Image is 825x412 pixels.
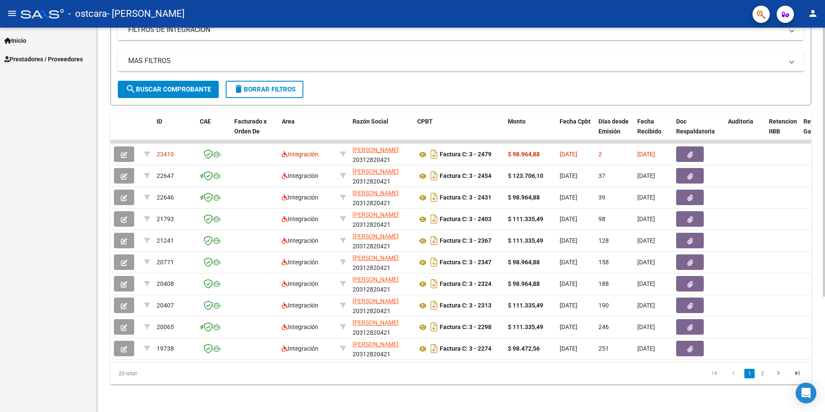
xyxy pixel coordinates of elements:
[110,363,249,384] div: 20 total
[282,323,318,330] span: Integración
[157,151,174,158] span: 23410
[353,298,399,304] span: [PERSON_NAME]
[556,112,595,150] datatable-header-cell: Fecha Cpbt
[282,259,318,266] span: Integración
[676,118,715,135] span: Doc Respaldatoria
[598,216,605,222] span: 98
[440,324,491,331] strong: Factura C: 3 - 2298
[118,19,804,40] mat-expansion-panel-header: FILTROS DE INTEGRACION
[440,259,491,266] strong: Factura C: 3 - 2347
[560,280,577,287] span: [DATE]
[282,280,318,287] span: Integración
[428,147,440,161] i: Descargar documento
[440,194,491,201] strong: Factura C: 3 - 2431
[508,323,543,330] strong: $ 111.335,49
[118,81,219,98] button: Buscar Comprobante
[353,233,399,240] span: [PERSON_NAME]
[234,118,267,135] span: Facturado x Orden De
[428,320,440,334] i: Descargar documento
[724,112,765,150] datatable-header-cell: Auditoria
[282,151,318,158] span: Integración
[353,167,410,185] div: 20312820421
[765,112,800,150] datatable-header-cell: Retencion IIBB
[560,151,577,158] span: [DATE]
[282,302,318,309] span: Integración
[349,112,414,150] datatable-header-cell: Razón Social
[508,302,543,309] strong: $ 111.335,49
[560,345,577,352] span: [DATE]
[157,118,162,125] span: ID
[725,369,742,378] a: go to previous page
[428,255,440,269] i: Descargar documento
[808,8,818,19] mat-icon: person
[428,190,440,204] i: Descargar documento
[637,151,655,158] span: [DATE]
[353,211,399,218] span: [PERSON_NAME]
[560,172,577,179] span: [DATE]
[282,237,318,244] span: Integración
[440,216,491,223] strong: Factura C: 3 - 2403
[598,118,629,135] span: Días desde Emisión
[598,345,609,352] span: 251
[440,173,491,180] strong: Factura C: 3 - 2454
[118,51,804,71] mat-expansion-panel-header: MAS FILTROS
[637,172,655,179] span: [DATE]
[428,212,440,226] i: Descargar documento
[353,339,410,358] div: 20312820421
[598,302,609,309] span: 190
[598,194,605,201] span: 39
[282,216,318,222] span: Integración
[634,112,673,150] datatable-header-cell: Fecha Recibido
[353,210,410,228] div: 20312820421
[157,216,174,222] span: 21793
[637,280,655,287] span: [DATE]
[428,169,440,183] i: Descargar documento
[637,194,655,201] span: [DATE]
[68,4,107,23] span: - ostcara
[282,345,318,352] span: Integración
[233,86,296,93] span: Borrar Filtros
[757,369,768,378] a: 2
[233,84,244,94] mat-icon: delete
[428,277,440,291] i: Descargar documento
[353,190,399,196] span: [PERSON_NAME]
[504,112,556,150] datatable-header-cell: Monto
[157,194,174,201] span: 22646
[153,112,196,150] datatable-header-cell: ID
[428,342,440,355] i: Descargar documento
[126,86,211,93] span: Buscar Comprobante
[7,8,17,19] mat-icon: menu
[637,118,661,135] span: Fecha Recibido
[440,345,491,352] strong: Factura C: 3 - 2274
[353,145,410,163] div: 20312820421
[560,216,577,222] span: [DATE]
[440,302,491,309] strong: Factura C: 3 - 2313
[673,112,724,150] datatable-header-cell: Doc Respaldatoria
[508,280,540,287] strong: $ 98.964,88
[560,118,591,125] span: Fecha Cpbt
[598,151,602,158] span: 2
[637,216,655,222] span: [DATE]
[428,298,440,312] i: Descargar documento
[128,25,783,35] mat-panel-title: FILTROS DE INTEGRACION
[789,369,806,378] a: go to last page
[440,238,491,244] strong: Factura C: 3 - 2367
[414,112,504,150] datatable-header-cell: CPBT
[598,280,609,287] span: 188
[282,194,318,201] span: Integración
[428,234,440,247] i: Descargar documento
[796,383,816,403] div: Open Intercom Messenger
[508,151,540,158] strong: $ 98.964,88
[353,118,388,125] span: Razón Social
[598,172,605,179] span: 37
[637,323,655,330] span: [DATE]
[353,275,410,293] div: 20312820421
[353,296,410,314] div: 20312820421
[743,366,756,381] li: page 1
[560,194,577,201] span: [DATE]
[508,345,540,352] strong: $ 98.472,56
[508,259,540,266] strong: $ 98.964,88
[637,302,655,309] span: [DATE]
[282,118,295,125] span: Area
[353,276,399,283] span: [PERSON_NAME]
